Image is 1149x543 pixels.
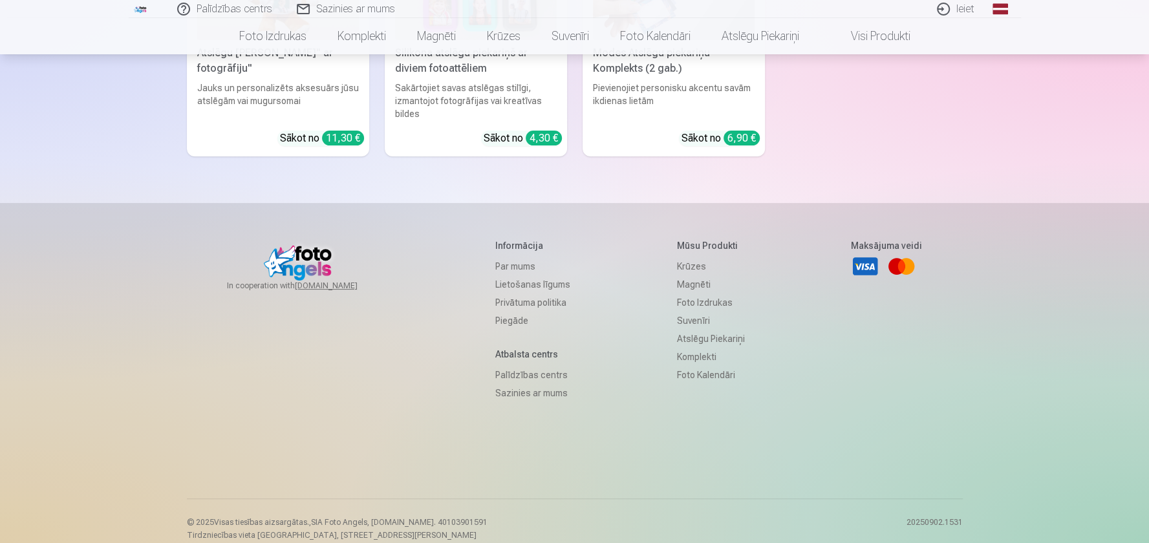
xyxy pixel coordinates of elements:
a: Suvenīri [536,18,605,54]
h5: Mūsu produkti [676,239,744,252]
div: Pievienojiet personisku akcentu savām ikdienas lietām [588,81,760,120]
div: Silikona atslēgu piekariņš ar diviem fotoattēliem [390,45,562,76]
a: Krūzes [471,18,536,54]
a: Suvenīri [676,312,744,330]
h5: Informācija [495,239,570,252]
a: Atslēgu piekariņi [676,330,744,348]
a: Piegāde [495,312,570,330]
div: Sakārtojiet savas atslēgas stilīgi, izmantojot fotogrāfijas vai kreatīvas bildes [390,81,562,120]
div: Modes Atslēgu piekariņu Komplekts (2 gab.) [588,45,760,76]
a: Sazinies ar mums [495,384,570,402]
a: Privātuma politika [495,293,570,312]
a: [DOMAIN_NAME] [295,281,389,291]
a: Komplekti [676,348,744,366]
a: Visi produkti [815,18,926,54]
p: © 2025 Visas tiesības aizsargātas. , [187,517,488,527]
a: Foto izdrukas [224,18,322,54]
p: 20250902.1531 [907,517,963,540]
span: SIA Foto Angels, [DOMAIN_NAME]. 40103901591 [311,518,488,527]
a: Komplekti [322,18,402,54]
a: Atslēgu piekariņi [706,18,815,54]
div: Sākot no [682,131,760,146]
a: Mastercard [887,252,916,281]
a: Foto kalendāri [605,18,706,54]
div: 11,30 € [322,131,364,145]
h5: Atbalsta centrs [495,348,570,361]
div: 4,30 € [526,131,562,145]
a: Palīdzības centrs [495,366,570,384]
a: Visa [851,252,879,281]
div: Jauks un personalizēts aksesuārs jūsu atslēgām vai mugursomai [192,81,364,120]
a: Foto kalendāri [676,366,744,384]
a: Lietošanas līgums [495,275,570,293]
a: Krūzes [676,257,744,275]
a: Magnēti [676,275,744,293]
a: Foto izdrukas [676,293,744,312]
div: Sākot no [484,131,562,146]
img: /fa1 [134,5,148,13]
div: Sākot no [280,131,364,146]
a: Par mums [495,257,570,275]
span: In cooperation with [227,281,389,291]
p: Tirdzniecības vieta [GEOGRAPHIC_DATA], [STREET_ADDRESS][PERSON_NAME] [187,530,488,540]
div: 6,90 € [724,131,760,145]
div: Atslēgu [PERSON_NAME]" ar fotogrāfiju" [192,45,364,76]
h5: Maksājuma veidi [851,239,922,252]
a: Magnēti [402,18,471,54]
